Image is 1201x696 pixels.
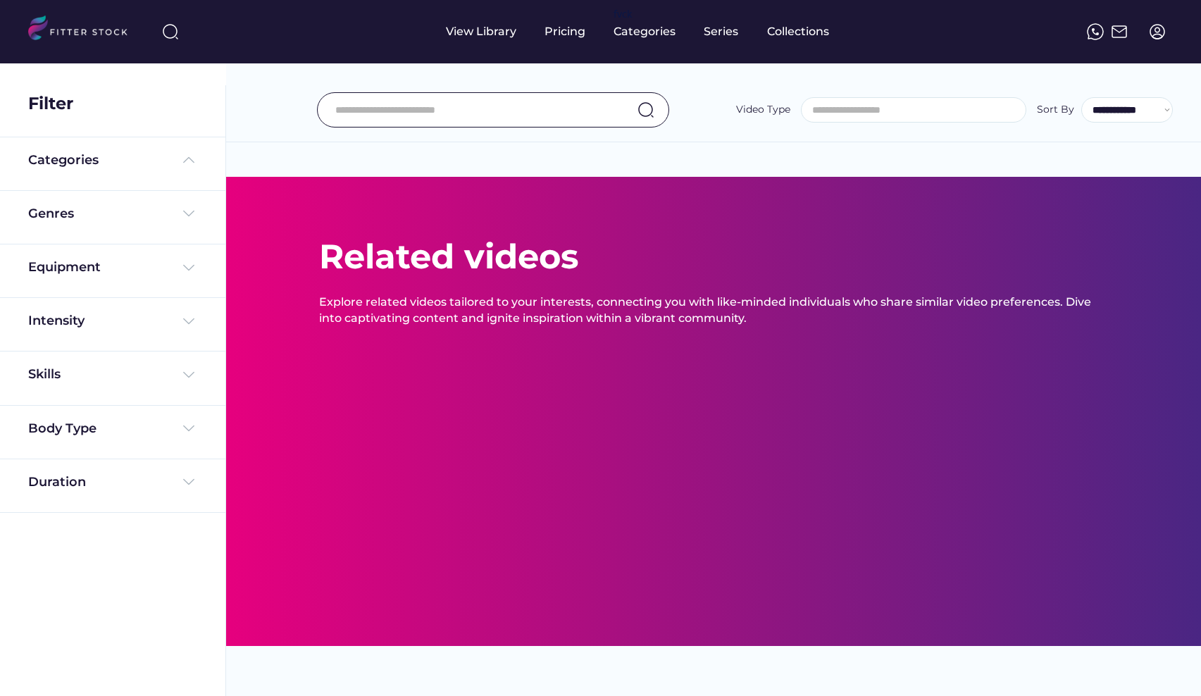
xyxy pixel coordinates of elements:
div: Genres [28,205,74,223]
div: Explore related videos tailored to your interests, connecting you with like-minded individuals wh... [319,294,1108,326]
div: Intensity [28,312,85,330]
img: Frame%20%284%29.svg [180,420,197,437]
div: Collections [767,24,829,39]
div: Categories [28,151,99,169]
img: Frame%20%284%29.svg [180,313,197,330]
img: search-normal.svg [637,101,654,118]
div: Series [704,24,739,39]
img: search-normal%203.svg [162,23,179,40]
img: meteor-icons_whatsapp%20%281%29.svg [1087,23,1104,40]
div: Body Type [28,420,97,437]
img: Frame%20%284%29.svg [180,473,197,490]
div: Pricing [545,24,585,39]
div: Related videos [319,233,578,280]
div: Equipment [28,259,101,276]
div: View Library [446,24,516,39]
img: Frame%2051.svg [1111,23,1128,40]
div: fvck [614,7,632,21]
img: Frame%20%285%29.svg [180,151,197,168]
img: Frame%20%284%29.svg [180,259,197,276]
div: Video Type [736,103,790,117]
img: Frame%20%284%29.svg [180,366,197,383]
div: Duration [28,473,86,491]
div: Categories [614,24,676,39]
div: Sort By [1037,103,1074,117]
div: Filter [28,92,73,116]
img: Frame%20%284%29.svg [180,205,197,222]
img: profile-circle.svg [1149,23,1166,40]
img: LOGO.svg [28,15,139,44]
div: Skills [28,366,63,383]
